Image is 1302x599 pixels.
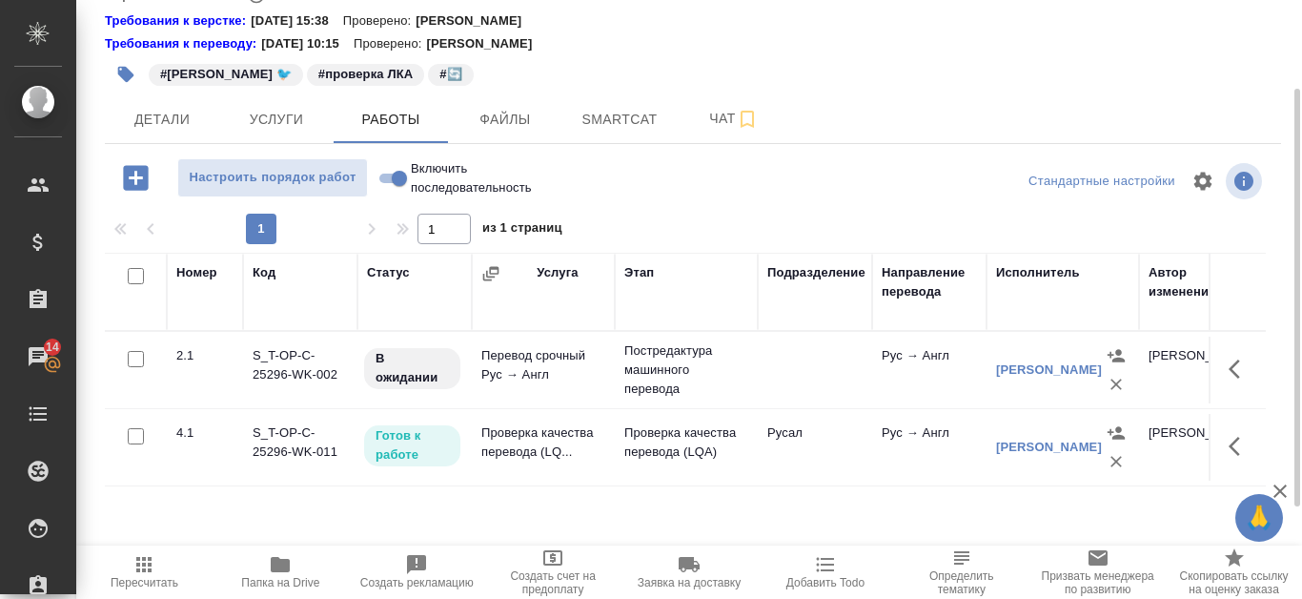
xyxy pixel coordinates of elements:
td: Перевод срочный Рус → Англ [472,337,615,403]
button: Здесь прячутся важные кнопки [1217,346,1263,392]
a: Требования к переводу: [105,34,261,53]
div: split button [1024,167,1180,196]
p: #🔄️ [439,65,461,84]
span: Крицкая Кристина 🐦 [147,65,305,81]
span: Папка на Drive [241,576,319,589]
button: Настроить порядок работ [177,158,368,197]
button: Определить тематику [893,546,1029,599]
span: Пересчитать [111,576,178,589]
a: [PERSON_NAME] [996,440,1102,454]
button: Папка на Drive [213,546,349,599]
p: Проверено: [343,11,417,31]
span: Посмотреть информацию [1226,163,1266,199]
button: Назначить [1102,341,1130,370]
span: 🔄️ [426,65,475,81]
svg: Подписаться [736,108,759,131]
td: Рус → Англ [872,414,987,481]
span: проверка ЛКА [305,65,426,81]
button: Скопировать ссылку на оценку заказа [1166,546,1302,599]
div: Исполнитель может приступить к работе [362,423,462,468]
a: [PERSON_NAME] [996,362,1102,377]
div: Номер [176,263,217,282]
span: Работы [345,108,437,132]
span: Настроить порядок работ [188,167,357,189]
span: Заявка на доставку [638,576,741,589]
p: Постредактура машинного перевода [624,341,748,399]
a: 14 [5,333,71,381]
button: 🙏 [1235,494,1283,542]
span: Создать рекламацию [360,576,474,589]
div: Подразделение [767,263,865,282]
button: Здесь прячутся важные кнопки [1217,423,1263,469]
button: Добавить работу [110,158,162,197]
p: Проверено: [354,34,427,53]
button: Заявка на доставку [621,546,758,599]
span: Чат [688,107,780,131]
span: Услуги [231,108,322,132]
td: Рус → Англ [872,337,987,403]
button: Удалить [1102,370,1130,399]
p: Готов к работе [376,426,449,465]
td: S_T-OP-C-25296-WK-011 [243,414,357,481]
span: Файлы [459,108,551,132]
span: Скопировать ссылку на оценку заказа [1177,569,1291,596]
td: S_T-OP-C-25296-WK-002 [243,337,357,403]
td: [PERSON_NAME] [1139,337,1253,403]
div: Нажми, чтобы открыть папку с инструкцией [105,11,251,31]
span: 🙏 [1243,498,1275,538]
button: Пересчитать [76,546,213,599]
div: Код [253,263,275,282]
span: Создать счет на предоплату [497,569,610,596]
span: Добавить Todo [786,576,865,589]
button: Удалить [1102,447,1130,476]
div: Исполнитель [996,263,1080,282]
p: [PERSON_NAME] [426,34,546,53]
span: Smartcat [574,108,665,132]
td: [PERSON_NAME] [1139,414,1253,481]
div: 2.1 [176,346,234,365]
div: Статус [367,263,410,282]
p: #проверка ЛКА [318,65,413,84]
p: #[PERSON_NAME] 🐦 [160,65,292,84]
td: Проверка качества перевода (LQ... [472,414,615,481]
p: [DATE] 10:15 [261,34,354,53]
td: Русал [758,414,872,481]
button: Назначить [1102,419,1130,447]
div: Этап [624,263,654,282]
span: Детали [116,108,208,132]
button: Добавить тэг [105,53,147,95]
button: Создать счет на предоплату [485,546,621,599]
p: [PERSON_NAME] [416,11,536,31]
button: Добавить Todo [757,546,893,599]
span: Определить тематику [905,569,1018,596]
span: 14 [34,338,71,357]
span: Настроить таблицу [1180,158,1226,204]
p: Проверка качества перевода (LQA) [624,423,748,462]
div: 4.1 [176,423,234,443]
div: Направление перевода [882,263,977,301]
div: Нажми, чтобы открыть папку с инструкцией [105,34,261,53]
button: Сгруппировать [481,264,500,283]
p: В ожидании [376,349,449,387]
span: Призвать менеджера по развитию [1041,569,1154,596]
button: Призвать менеджера по развитию [1029,546,1166,599]
div: Автор изменения [1149,263,1244,301]
div: Услуга [537,263,578,282]
a: Требования к верстке: [105,11,251,31]
p: [DATE] 15:38 [251,11,343,31]
button: Создать рекламацию [349,546,485,599]
span: из 1 страниц [482,217,562,244]
span: Включить последовательность [411,159,532,197]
